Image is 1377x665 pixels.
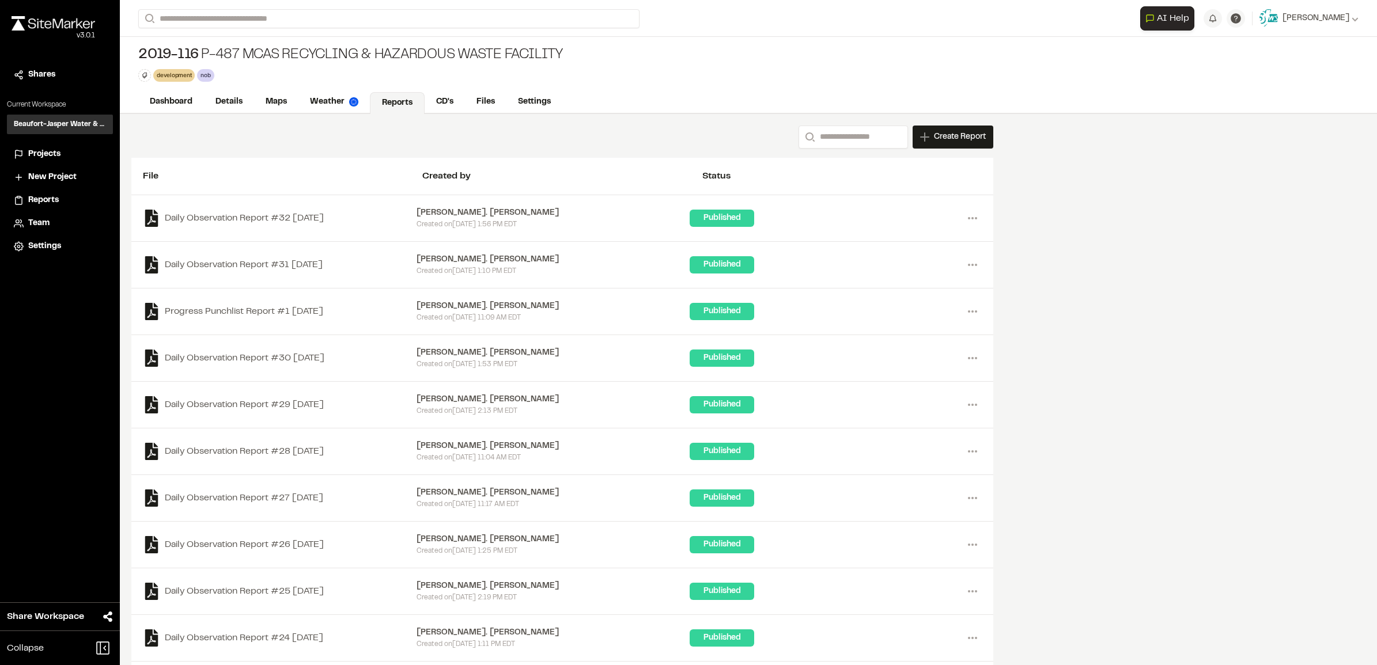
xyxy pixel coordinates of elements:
a: Daily Observation Report #27 [DATE] [143,489,417,507]
div: Created on [DATE] 1:53 PM EDT [417,359,690,370]
a: Daily Observation Report #26 [DATE] [143,536,417,553]
a: Daily Observation Report #31 [DATE] [143,256,417,273]
a: Projects [14,148,106,161]
div: Published [690,629,754,647]
div: Open AI Assistant [1140,6,1199,31]
a: Daily Observation Report #29 [DATE] [143,396,417,413]
div: Published [690,443,754,460]
div: [PERSON_NAME]. [PERSON_NAME] [417,253,690,266]
div: Published [690,489,754,507]
div: Published [690,583,754,600]
div: Published [690,349,754,367]
a: CD's [425,91,465,113]
button: Search [799,126,819,149]
button: [PERSON_NAME] [1259,9,1359,28]
a: Team [14,217,106,230]
div: File [143,169,422,183]
img: User [1259,9,1278,28]
div: Created on [DATE] 2:13 PM EDT [417,406,690,416]
img: precipai.png [349,97,358,107]
span: Share Workspace [7,610,84,624]
div: Created on [DATE] 1:11 PM EDT [417,639,690,649]
div: Created on [DATE] 2:19 PM EDT [417,592,690,603]
a: Shares [14,69,106,81]
a: Daily Observation Report #28 [DATE] [143,443,417,460]
div: [PERSON_NAME]. [PERSON_NAME] [417,626,690,639]
a: Dashboard [138,91,204,113]
div: Published [690,396,754,413]
a: Files [465,91,506,113]
div: [PERSON_NAME]. [PERSON_NAME] [417,487,690,499]
div: [PERSON_NAME]. [PERSON_NAME] [417,440,690,453]
div: Created on [DATE] 1:56 PM EDT [417,219,690,230]
span: Projects [28,148,60,161]
a: Weather [298,91,370,113]
span: Create Report [934,131,986,143]
span: AI Help [1157,12,1189,25]
a: Reports [370,92,425,114]
div: Created on [DATE] 1:25 PM EDT [417,546,690,556]
a: Details [204,91,254,113]
h3: Beaufort-Jasper Water & Sewer Authority [14,119,106,130]
button: Search [138,9,159,28]
div: [PERSON_NAME]. [PERSON_NAME] [417,533,690,546]
span: [PERSON_NAME] [1283,12,1349,25]
div: Created on [DATE] 11:04 AM EDT [417,453,690,463]
a: Daily Observation Report #24 [DATE] [143,629,417,647]
button: Open AI Assistant [1140,6,1194,31]
a: Reports [14,194,106,207]
a: Settings [14,240,106,253]
a: New Project [14,171,106,184]
a: Progress Punchlist Report #1 [DATE] [143,303,417,320]
div: Published [690,536,754,553]
a: Maps [254,91,298,113]
div: development [153,69,195,81]
span: Settings [28,240,61,253]
span: Team [28,217,50,230]
a: Daily Observation Report #30 [DATE] [143,349,417,367]
span: Reports [28,194,59,207]
span: Collapse [7,641,44,655]
div: P-487 MCAS Recycling & Hazardous Waste Facility [138,46,563,64]
a: Daily Observation Report #32 [DATE] [143,210,417,227]
div: Published [690,303,754,320]
div: Created on [DATE] 11:09 AM EDT [417,313,690,323]
div: Created on [DATE] 11:17 AM EDT [417,499,690,510]
a: Settings [506,91,562,113]
span: 2019-116 [138,46,199,64]
button: Edit Tags [138,69,151,82]
div: Published [690,256,754,273]
div: [PERSON_NAME]. [PERSON_NAME] [417,300,690,313]
div: [PERSON_NAME]. [PERSON_NAME] [417,393,690,406]
a: Daily Observation Report #25 [DATE] [143,583,417,600]
div: Oh geez...please don't... [12,31,95,41]
span: Shares [28,69,55,81]
div: [PERSON_NAME]. [PERSON_NAME] [417,580,690,592]
div: nob [197,69,214,81]
div: Published [690,210,754,227]
div: [PERSON_NAME]. [PERSON_NAME] [417,347,690,359]
img: rebrand.png [12,16,95,31]
div: [PERSON_NAME]. [PERSON_NAME] [417,207,690,219]
div: Created on [DATE] 1:10 PM EDT [417,266,690,276]
div: Status [702,169,982,183]
p: Current Workspace [7,100,113,110]
div: Created by [422,169,702,183]
span: New Project [28,171,77,184]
